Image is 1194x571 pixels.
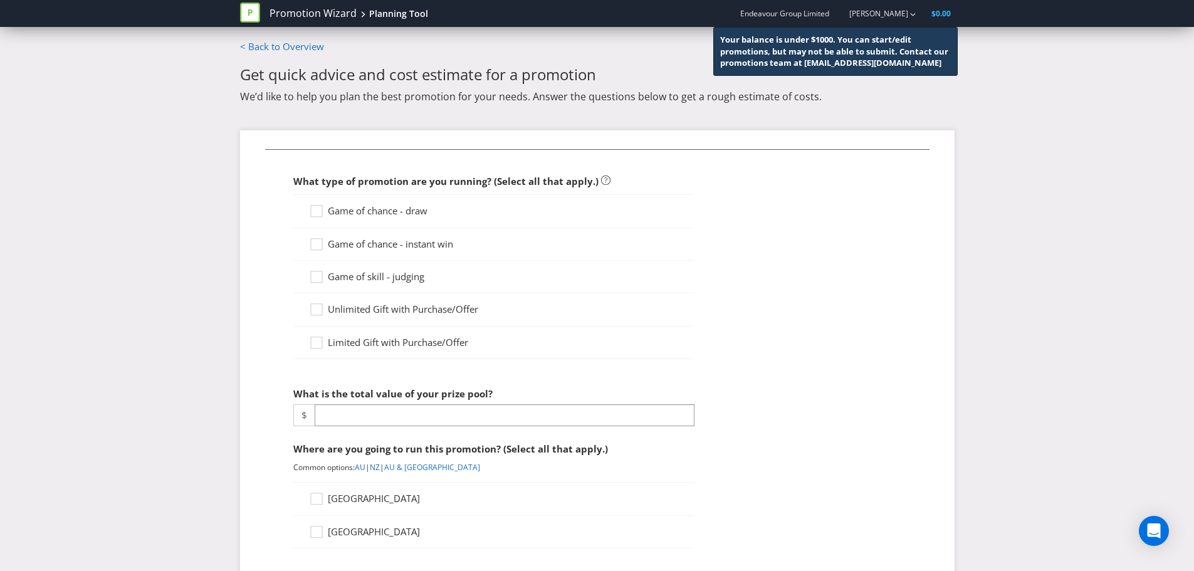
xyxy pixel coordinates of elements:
a: AU [355,462,365,473]
span: | [380,462,384,473]
span: | [365,462,370,473]
span: [GEOGRAPHIC_DATA] [328,525,420,538]
a: Promotion Wizard [270,6,357,21]
span: $0.00 [931,8,951,19]
div: Where are you going to run this promotion? (Select all that apply.) [293,436,694,462]
span: What is the total value of your prize pool? [293,387,493,400]
a: < Back to Overview [240,40,324,53]
span: Game of chance - instant win [328,238,453,250]
span: Game of chance - draw [328,204,427,217]
span: What type of promotion are you running? (Select all that apply.) [293,175,599,187]
span: Game of skill - judging [328,270,424,283]
div: Open Intercom Messenger [1139,516,1169,546]
p: We’d like to help you plan the best promotion for your needs. Answer the questions below to get a... [240,90,955,103]
span: Endeavour Group Limited [740,8,829,19]
span: Limited Gift with Purchase/Offer [328,336,468,348]
span: $ [293,404,315,426]
a: AU & [GEOGRAPHIC_DATA] [384,462,480,473]
span: Unlimited Gift with Purchase/Offer [328,303,478,315]
span: Common options: [293,462,355,473]
a: NZ [370,462,380,473]
a: [PERSON_NAME] [837,8,908,19]
span: [GEOGRAPHIC_DATA] [328,492,420,505]
h2: Get quick advice and cost estimate for a promotion [240,66,955,83]
div: Planning Tool [369,8,428,20]
span: Your balance is under $1000. You can start/edit promotions, but may not be able to submit. Contac... [720,34,948,68]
